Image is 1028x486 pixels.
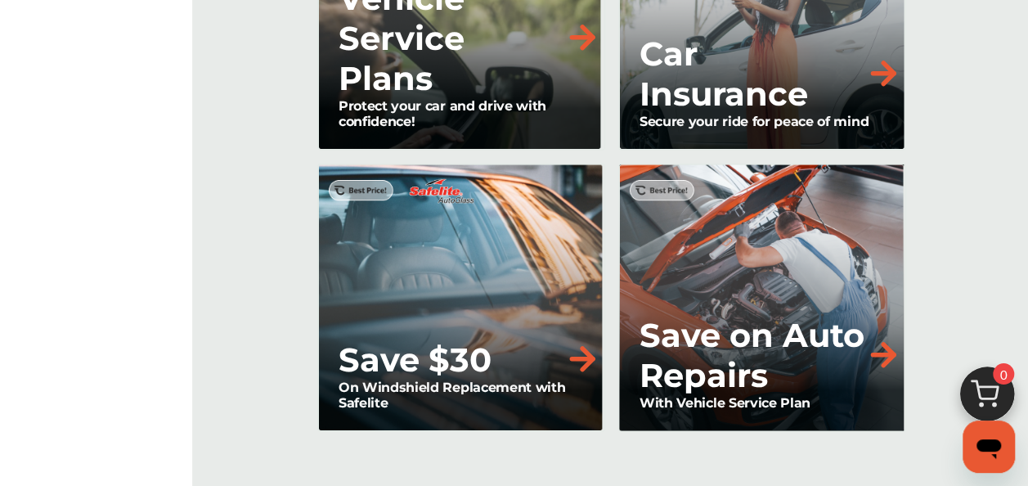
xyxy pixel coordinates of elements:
[564,341,600,377] img: right-arrow-orange.79f929b2.svg
[865,56,901,92] img: right-arrow-orange.79f929b2.svg
[640,395,901,411] p: With Vehicle Service Plan
[993,363,1014,385] span: 0
[640,114,901,129] p: Secure your ride for peace of mind
[963,421,1015,473] iframe: Button to launch messaging window
[564,20,600,56] img: right-arrow-orange.79f929b2.svg
[865,337,901,373] img: right-arrow-orange.79f929b2.svg
[339,380,600,411] p: On Windshield Replacement with Safelite
[948,359,1026,438] img: cart_icon.3d0951e8.svg
[640,315,865,395] p: Save on Auto Repairs
[339,98,600,129] p: Protect your car and drive with confidence!
[339,340,492,380] p: Save $30
[317,164,605,432] a: Save $30On Windshield Replacement with Safelite
[618,164,906,432] a: Save on Auto RepairsWith Vehicle Service Plan
[640,34,865,114] p: Car Insurance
